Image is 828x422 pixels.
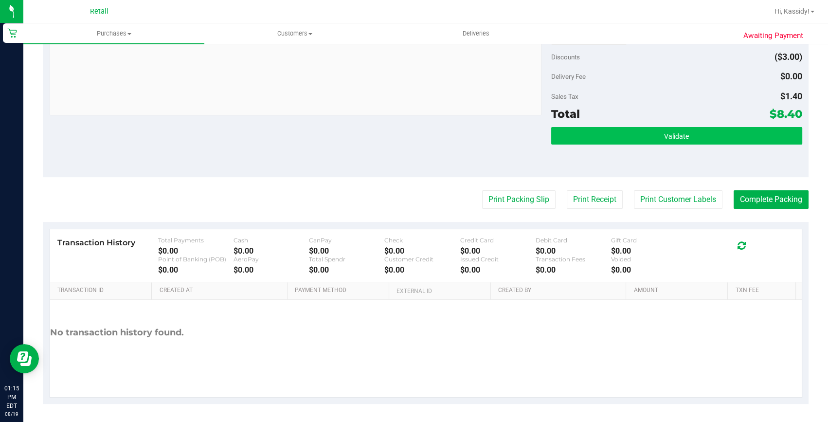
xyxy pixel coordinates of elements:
span: Purchases [23,29,204,38]
div: $0.00 [158,265,234,275]
span: $1.40 [780,91,802,101]
div: $0.00 [460,265,536,275]
div: $0.00 [384,246,460,256]
div: Check [384,237,460,244]
a: Transaction ID [57,287,148,294]
iframe: Resource center [10,344,39,373]
span: $8.40 [770,107,802,121]
div: $0.00 [460,246,536,256]
div: $0.00 [158,246,234,256]
div: $0.00 [309,265,384,275]
a: Txn Fee [736,287,792,294]
div: No transaction history found. [50,300,184,366]
div: Cash [234,237,309,244]
p: 08/19 [4,410,19,418]
span: Total [551,107,580,121]
div: Gift Card [611,237,686,244]
button: Print Receipt [567,190,623,209]
span: Retail [90,7,108,16]
span: Customers [205,29,385,38]
span: Discounts [551,48,580,66]
div: Total Spendr [309,256,384,263]
span: Validate [664,132,689,140]
button: Validate [551,127,802,145]
div: Debit Card [536,237,611,244]
div: $0.00 [384,265,460,275]
a: Purchases [23,23,204,44]
div: $0.00 [536,246,611,256]
p: 01:15 PM EDT [4,384,19,410]
div: Issued Credit [460,256,536,263]
a: Created At [160,287,284,294]
span: Delivery Fee [551,73,586,80]
div: $0.00 [234,265,309,275]
div: Customer Credit [384,256,460,263]
a: Payment Method [295,287,385,294]
div: $0.00 [234,246,309,256]
button: Complete Packing [734,190,809,209]
div: Voided [611,256,686,263]
span: Awaiting Payment [743,30,803,41]
a: Created By [498,287,622,294]
div: AeroPay [234,256,309,263]
th: External ID [389,282,490,300]
div: Total Payments [158,237,234,244]
span: $0.00 [780,71,802,81]
a: Customers [204,23,385,44]
div: Transaction Fees [536,256,611,263]
a: Amount [634,287,724,294]
div: $0.00 [611,265,686,275]
div: $0.00 [536,265,611,275]
div: CanPay [309,237,384,244]
div: Point of Banking (POB) [158,256,234,263]
span: Sales Tax [551,92,578,100]
button: Print Packing Slip [482,190,556,209]
div: Credit Card [460,237,536,244]
button: Print Customer Labels [634,190,722,209]
div: $0.00 [611,246,686,256]
div: $0.00 [309,246,384,256]
span: Hi, Kassidy! [774,7,810,15]
inline-svg: Retail [7,28,17,38]
span: ($3.00) [774,52,802,62]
